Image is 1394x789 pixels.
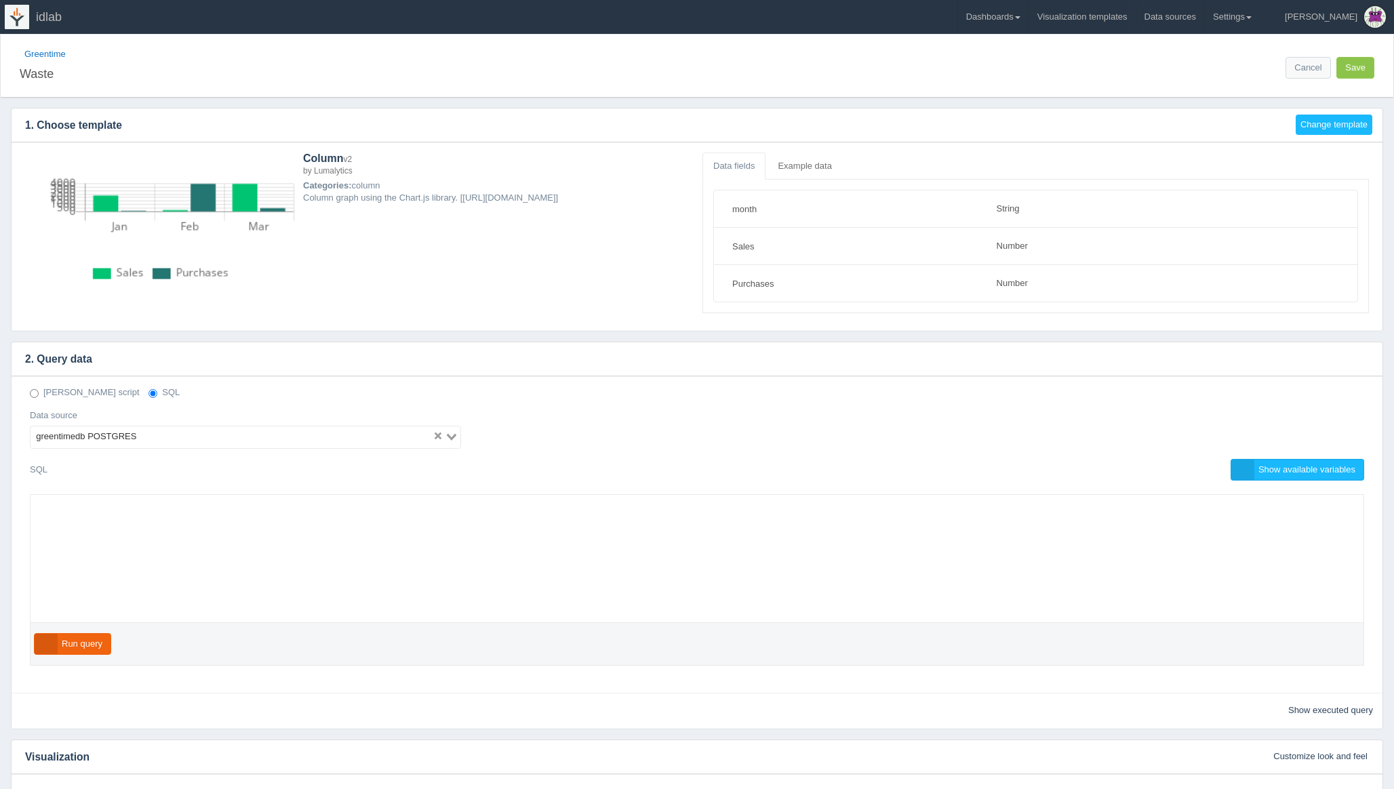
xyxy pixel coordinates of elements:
input: Chart title [20,61,692,84]
input: Field name [724,235,978,258]
p: Column graph using the Chart.js library. [[URL][DOMAIN_NAME]] [303,192,692,205]
h4: 2. Query data [12,342,1362,376]
h4: Visualization [12,740,1251,774]
h4: Column [303,153,692,176]
div: [PERSON_NAME] [1285,3,1357,31]
img: Profile Picture [1364,6,1386,28]
label: SQL [148,386,180,399]
label: SQL [30,459,47,481]
input: SQL [148,389,157,398]
label: [PERSON_NAME] script [30,386,140,399]
div: column [303,153,692,288]
input: [PERSON_NAME] script [30,389,39,398]
a: Cancel [1286,57,1330,79]
button: Run query [34,633,111,655]
button: Customize look and feel [1261,746,1372,767]
a: Show available variables [1231,459,1364,481]
a: Example data [767,153,843,180]
small: by Lumalytics [303,166,353,176]
span: Show available variables [1258,464,1355,474]
img: logo-icon-white-65218e21b3e149ebeb43c0d521b2b0920224ca4d96276e4423216f8668933697.png [5,5,29,29]
div: Search for option [30,426,461,449]
input: Search for option [141,429,431,445]
a: Show executed query [1277,700,1378,721]
small: v2 [344,155,353,164]
span: idlab [36,10,62,24]
strong: Categories: [303,180,352,190]
a: Greentime [20,49,66,59]
button: Clear Selected [435,430,441,443]
a: Data fields [702,153,765,180]
input: Field name [724,272,978,295]
button: Save [1336,57,1374,79]
h4: 1. Choose template [12,108,1286,142]
input: Field name [724,197,978,220]
label: Data source [30,409,77,422]
button: Change template [1296,115,1372,136]
span: greentimedb POSTGRES [33,429,140,445]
